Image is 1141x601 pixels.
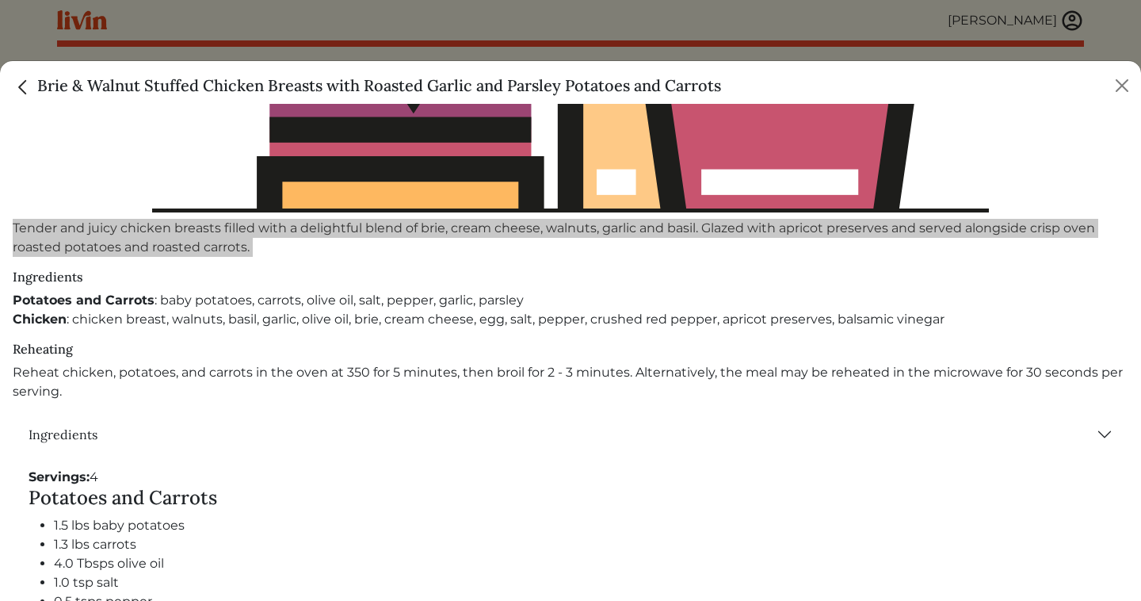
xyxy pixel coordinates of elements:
h4: Potatoes and Carrots [29,487,1112,510]
li: 1.5 lbs baby potatoes [54,516,1112,535]
li: 1.0 tsp salt [54,573,1112,592]
div: 4 [29,468,1112,487]
li: 4.0 Tbsps olive oil [54,554,1112,573]
a: Close [13,75,37,95]
h5: Brie & Walnut Stuffed Chicken Breasts with Roasted Garlic and Parsley Potatoes and Carrots [13,74,721,98]
strong: Chicken [13,312,67,327]
p: Reheat chicken, potatoes, and carrots in the oven at 350 for 5 minutes, then broil for 2 - 3 minu... [13,363,1128,401]
p: Tender and juicy chicken breasts filled with a delightful blend of brie, cream cheese, walnuts, g... [13,219,1128,257]
h6: Ingredients [13,270,1128,285]
img: back_caret-0738dc900bf9763b5e5a40894073b948e17d9601fd527fca9689b06ce300169f.svg [13,77,33,98]
h6: Reheating [13,342,1128,357]
strong: Servings: [29,469,90,484]
button: Ingredients [13,414,1128,455]
strong: Potatoes and Carrots [13,293,155,308]
li: 1.3 lbs carrots [54,535,1112,554]
button: Close [1109,73,1135,98]
div: : baby potatoes, carrots, olive oil, salt, pepper, garlic, parsley [13,291,1128,310]
div: : chicken breast, walnuts, basil, garlic, olive oil, brie, cream cheese, egg, salt, pepper, crush... [13,310,1128,329]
